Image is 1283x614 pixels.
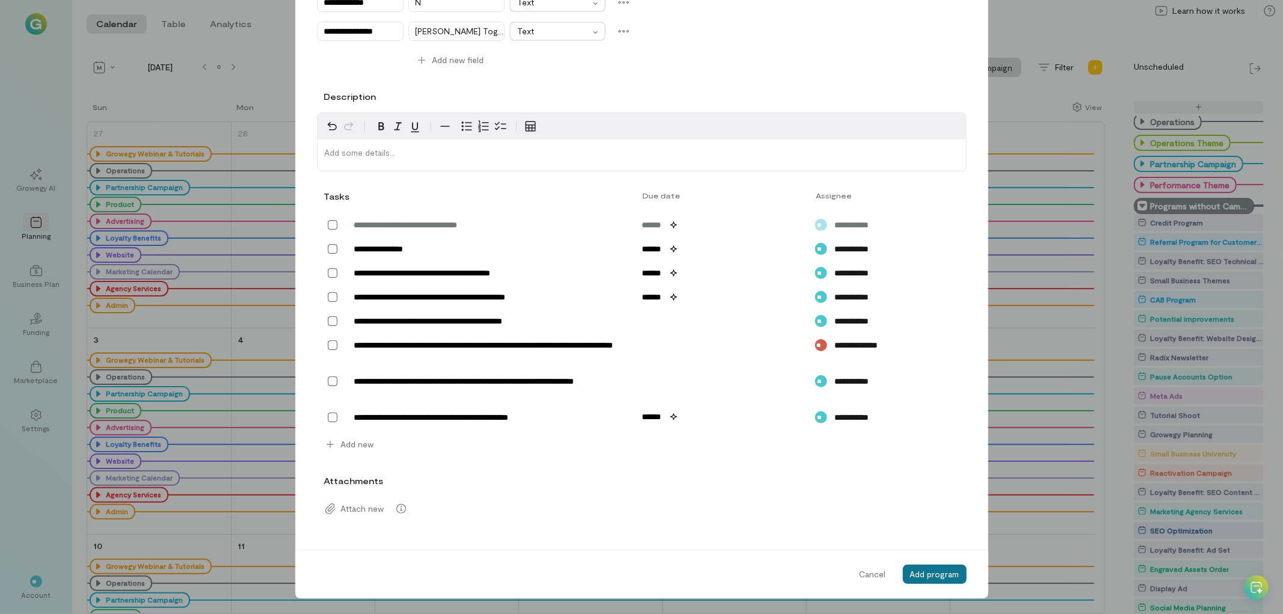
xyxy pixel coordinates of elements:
[317,497,967,521] div: Attach new
[492,118,509,135] button: Check list
[324,118,340,135] button: Undo Ctrl+Z
[458,118,475,135] button: Bulleted list
[373,118,390,135] button: Bold
[635,191,808,200] div: Due date
[432,54,484,66] span: Add new field
[341,438,374,450] span: Add new
[458,118,509,135] div: toggle group
[407,118,423,135] button: Underline
[318,140,966,171] div: editable markdown
[903,565,967,584] button: Add program
[860,568,886,580] span: Cancel
[390,118,407,135] button: Italic
[324,191,347,203] div: Tasks
[475,118,492,135] button: Numbered list
[324,91,377,103] label: Description
[910,569,959,579] span: Add program
[341,503,384,515] span: Attach new
[808,191,923,200] div: Assignee
[324,475,384,487] label: Attachments
[409,25,504,37] div: [PERSON_NAME] Together Mpowering Innovation [STREET_ADDRESS][PERSON_NAME]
